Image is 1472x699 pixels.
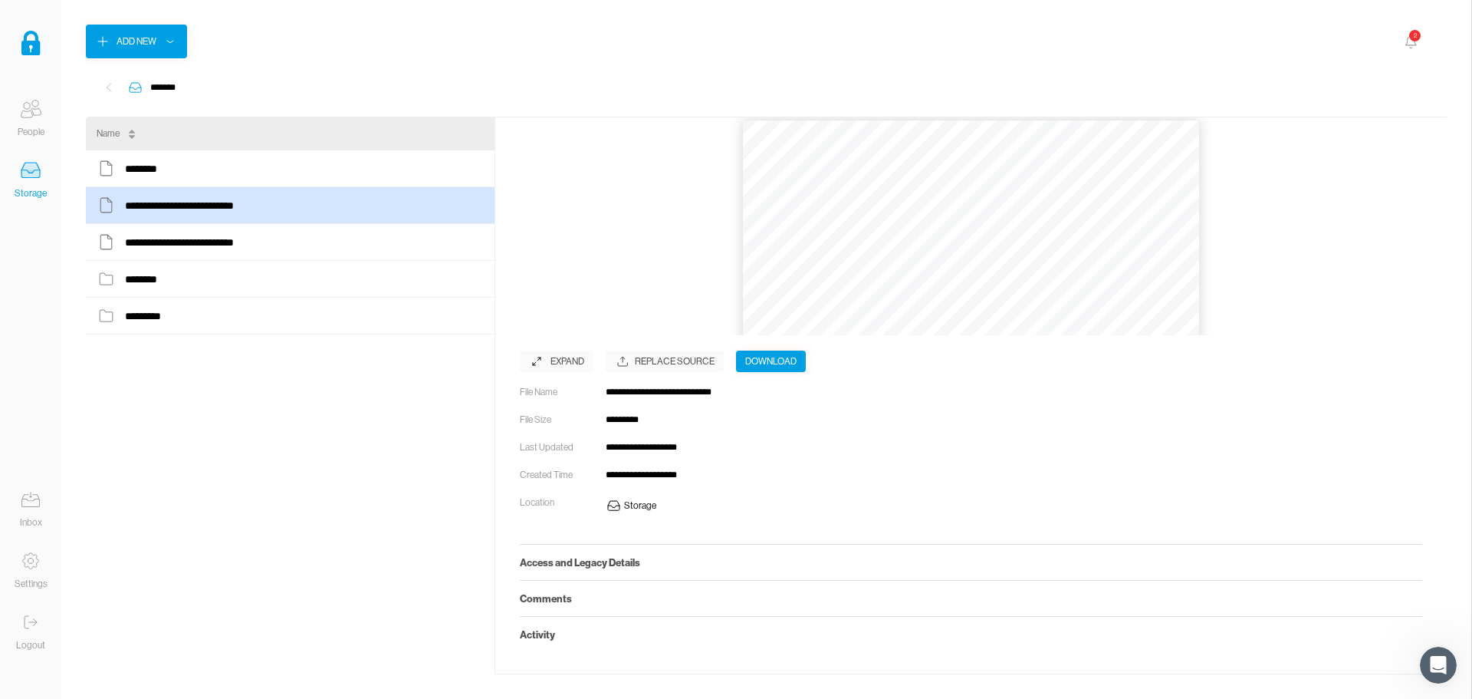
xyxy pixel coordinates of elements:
[520,592,1423,605] h5: Comments
[117,34,156,49] div: Add New
[1420,647,1457,684] iframe: Intercom live chat
[86,25,187,58] button: Add New
[635,354,715,369] div: Replace Source
[520,351,593,372] button: Expand
[520,495,593,510] div: Location
[520,384,593,400] div: File Name
[520,467,593,483] div: Created Time
[15,576,48,592] div: Settings
[520,412,593,427] div: File Size
[606,351,724,372] div: Replace Source
[16,638,45,653] div: Logout
[550,354,584,369] div: Expand
[624,498,656,513] div: Storage
[20,515,42,530] div: Inbox
[736,351,806,372] button: Download
[15,186,47,201] div: Storage
[520,556,1423,569] h5: Access and Legacy Details
[18,124,44,140] div: People
[745,354,797,369] div: Download
[520,440,593,455] div: Last Updated
[1409,30,1421,41] div: 2
[520,628,1423,641] h5: Activity
[97,126,120,141] div: Name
